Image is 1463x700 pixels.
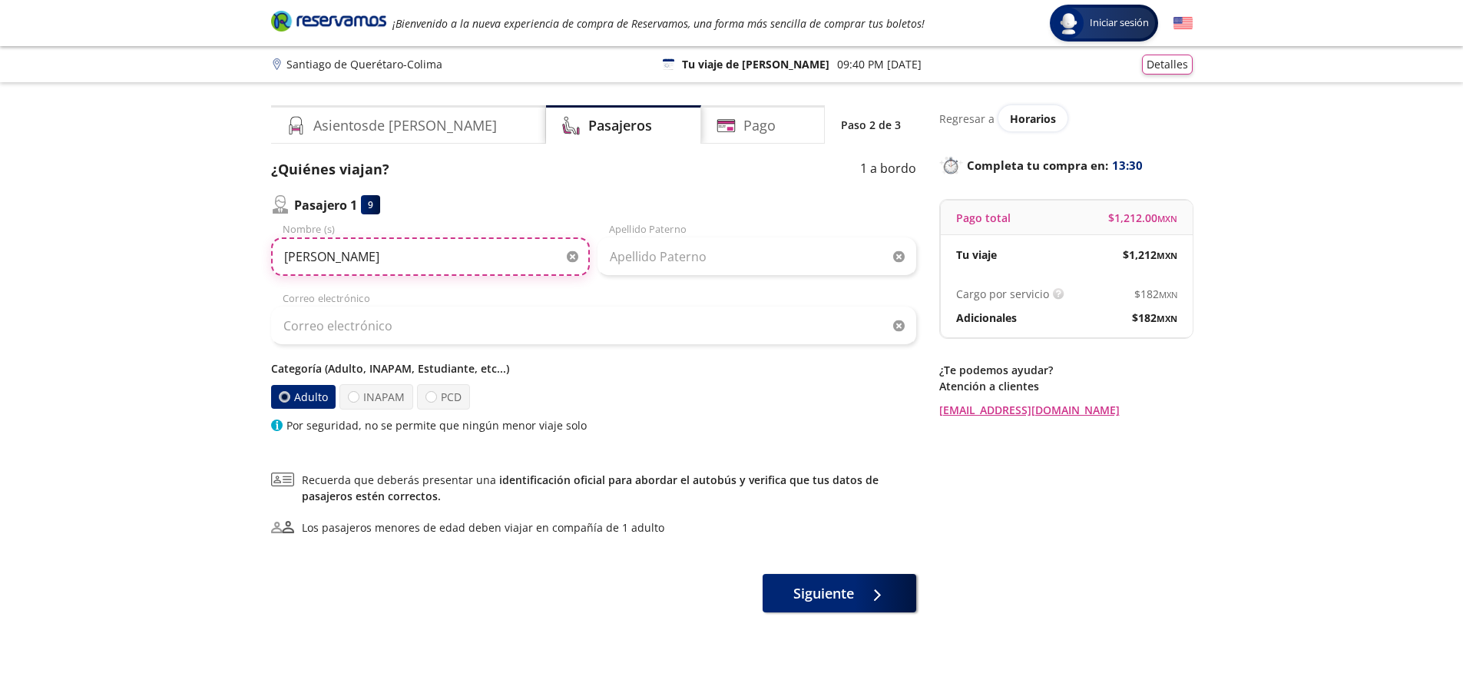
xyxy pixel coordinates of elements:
span: $ 182 [1134,286,1177,302]
span: Recuerda que deberás presentar una [302,472,916,504]
p: Paso 2 de 3 [841,117,901,133]
h4: Asientos de [PERSON_NAME] [313,115,497,136]
span: Horarios [1010,111,1056,126]
span: 13:30 [1112,157,1143,174]
span: $ 182 [1132,310,1177,326]
p: Categoría (Adulto, INAPAM, Estudiante, etc...) [271,360,916,377]
p: Cargo por servicio [956,286,1049,302]
p: 1 a bordo [860,159,916,180]
span: Iniciar sesión [1084,15,1155,31]
input: Correo electrónico [271,307,916,345]
button: Detalles [1142,55,1193,75]
label: Adulto [270,385,336,410]
p: Tu viaje de [PERSON_NAME] [682,56,829,72]
input: Nombre (s) [271,237,590,276]
small: MXN [1157,250,1177,261]
a: Brand Logo [271,9,386,37]
input: Apellido Paterno [597,237,916,276]
label: INAPAM [339,384,413,410]
p: Completa tu compra en : [939,154,1193,176]
p: Por seguridad, no se permite que ningún menor viaje solo [286,417,587,433]
button: Siguiente [763,574,916,612]
p: ¿Te podemos ayudar? [939,362,1193,378]
div: Los pasajeros menores de edad deben viajar en compañía de 1 adulto [302,519,664,536]
label: PCD [417,384,470,410]
p: Pago total [956,210,1011,226]
p: Regresar a [939,111,995,127]
p: Atención a clientes [939,378,1193,394]
h4: Pasajeros [588,115,652,136]
p: Tu viaje [956,247,997,263]
a: [EMAIL_ADDRESS][DOMAIN_NAME] [939,402,1193,418]
small: MXN [1157,313,1177,324]
p: ¿Quiénes viajan? [271,159,389,180]
span: $ 1,212 [1123,247,1177,263]
div: 9 [361,195,380,214]
small: MXN [1159,289,1177,300]
span: Siguiente [793,583,854,604]
p: Santiago de Querétaro - Colima [286,56,442,72]
em: ¡Bienvenido a la nueva experiencia de compra de Reservamos, una forma más sencilla de comprar tus... [392,16,925,31]
span: $ 1,212.00 [1108,210,1177,226]
p: Pasajero 1 [294,196,357,214]
p: 09:40 PM [DATE] [837,56,922,72]
div: Regresar a ver horarios [939,105,1193,131]
i: Brand Logo [271,9,386,32]
h4: Pago [743,115,776,136]
small: MXN [1157,213,1177,224]
a: identificación oficial para abordar el autobús y verifica que tus datos de pasajeros estén correc... [302,473,879,503]
p: Adicionales [956,310,1017,326]
button: English [1173,14,1193,33]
